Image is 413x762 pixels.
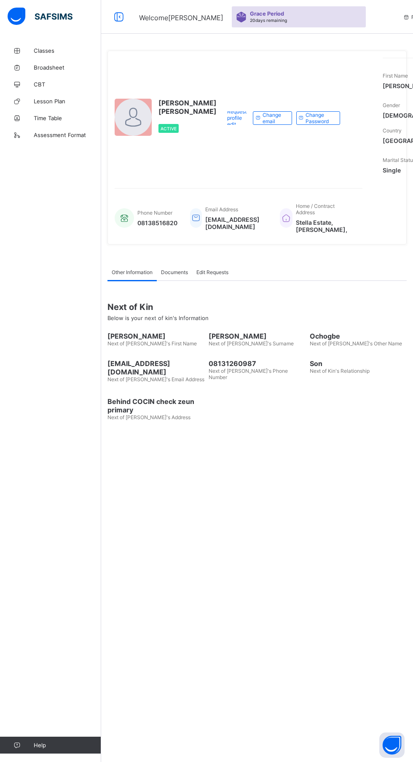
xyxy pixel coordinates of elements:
[34,132,101,138] span: Assessment Format
[34,98,101,105] span: Lesson Plan
[383,102,400,108] span: Gender
[209,332,306,340] span: [PERSON_NAME]
[107,376,204,382] span: Next of [PERSON_NAME]'s Email Address
[310,340,402,347] span: Next of [PERSON_NAME]'s Other Name
[209,368,288,380] span: Next of [PERSON_NAME]'s Phone Number
[296,203,335,215] span: Home / Contract Address
[107,315,209,321] span: Below is your next of kin's Information
[137,219,177,226] span: 08138516820
[310,359,407,368] span: Son
[205,216,267,230] span: [EMAIL_ADDRESS][DOMAIN_NAME]
[227,108,247,127] span: Request profile edit
[383,73,408,79] span: First Name
[112,269,153,275] span: Other Information
[107,340,197,347] span: Next of [PERSON_NAME]'s First Name
[250,11,284,17] span: Grace Period
[205,206,238,213] span: Email Address
[107,414,190,420] span: Next of [PERSON_NAME]'s Address
[107,397,204,414] span: Behind COCIN check zeun primary
[296,219,354,233] span: Stella Estate, [PERSON_NAME],
[310,368,370,374] span: Next of Kin's Relationship
[137,210,172,216] span: Phone Number
[34,81,101,88] span: CBT
[158,99,217,116] span: [PERSON_NAME] [PERSON_NAME]
[379,732,405,758] button: Open asap
[34,64,101,71] span: Broadsheet
[161,269,188,275] span: Documents
[250,18,287,23] span: 20 days remaining
[209,340,294,347] span: Next of [PERSON_NAME]'s Surname
[107,302,407,312] span: Next of Kin
[107,332,204,340] span: [PERSON_NAME]
[34,47,101,54] span: Classes
[34,115,101,121] span: Time Table
[209,359,306,368] span: 08131260987
[263,112,285,124] span: Change email
[383,127,402,134] span: Country
[139,13,223,22] span: Welcome [PERSON_NAME]
[107,359,204,376] span: [EMAIL_ADDRESS][DOMAIN_NAME]
[196,269,228,275] span: Edit Requests
[161,126,177,131] span: Active
[310,332,407,340] span: Ochogbe
[34,742,101,749] span: Help
[8,8,72,25] img: safsims
[306,112,333,124] span: Change Password
[236,12,247,22] img: sticker-purple.71386a28dfed39d6af7621340158ba97.svg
